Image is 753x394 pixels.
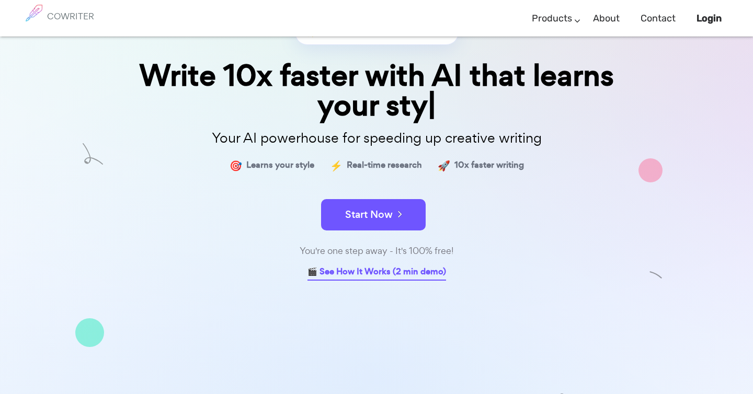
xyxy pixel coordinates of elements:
[115,127,638,149] p: Your AI powerhouse for speeding up creative writing
[307,264,446,281] a: 🎬 See How It Works (2 min demo)
[47,11,94,21] h6: COWRITER
[75,318,104,347] img: shape
[246,158,314,173] span: Learns your style
[649,269,663,282] img: shape
[321,199,426,230] button: Start Now
[438,158,450,173] span: 🚀
[347,158,422,173] span: Real-time research
[330,158,343,173] span: ⚡
[230,158,242,173] span: 🎯
[115,244,638,259] div: You're one step away - It's 100% free!
[115,61,638,120] div: Write 10x faster with AI that learns your sty
[638,158,663,182] img: shape
[593,3,620,34] a: About
[641,3,676,34] a: Contact
[697,13,722,24] b: Login
[532,3,572,34] a: Products
[83,144,103,166] img: shape
[454,158,524,173] span: 10x faster writing
[697,3,722,34] a: Login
